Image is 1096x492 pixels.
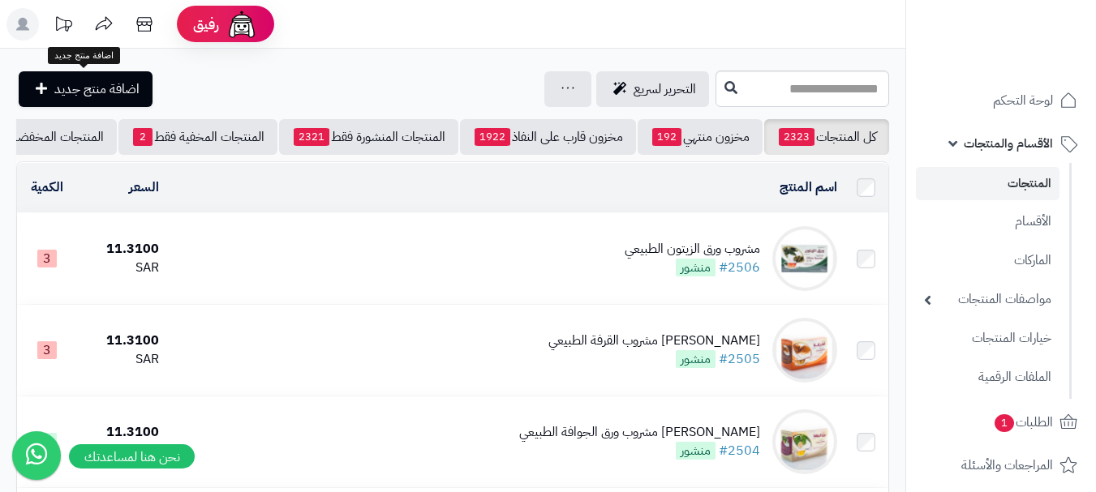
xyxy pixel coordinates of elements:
[961,454,1053,477] span: المراجعات والأسئلة
[780,178,837,197] a: اسم المنتج
[43,8,84,45] a: تحديثات المنصة
[916,360,1059,395] a: الملفات الرقمية
[84,442,159,460] div: SAR
[638,119,763,155] a: مخزون منتهي192
[37,341,57,359] span: 3
[548,332,760,350] div: [PERSON_NAME] مشروب القرفة الطبيعي
[916,321,1059,356] a: خيارات المنتجات
[596,71,709,107] a: التحرير لسريع
[226,8,258,41] img: ai-face.png
[916,243,1059,278] a: الماركات
[193,15,219,34] span: رفيق
[19,71,153,107] a: اضافة منتج جديد
[84,423,159,442] div: 11.3100
[519,423,760,442] div: [PERSON_NAME] مشروب ورق الجوافة الطبيعي
[294,128,329,146] span: 2321
[916,446,1086,485] a: المراجعات والأسئلة
[460,119,636,155] a: مخزون قارب على النفاذ1922
[719,349,760,369] a: #2505
[118,119,277,155] a: المنتجات المخفية فقط2
[719,258,760,277] a: #2506
[916,167,1059,200] a: المنتجات
[37,250,57,267] span: 3
[625,240,760,259] div: مشروب ورق الزيتون الطبيعي
[652,128,681,146] span: 192
[84,259,159,277] div: SAR
[84,240,159,259] div: 11.3100
[676,259,716,276] span: منشور
[993,411,1053,434] span: الطلبات
[279,119,458,155] a: المنتجات المنشورة فقط2321
[916,403,1086,442] a: الطلبات1
[676,442,716,460] span: منشور
[779,128,814,146] span: 2323
[84,332,159,350] div: 11.3100
[764,119,889,155] a: كل المنتجات2323
[634,79,696,99] span: التحرير لسريع
[772,318,837,383] img: زهرة فيولا مشروب القرفة الطبيعي
[54,79,140,99] span: اضافة منتج جديد
[133,128,153,146] span: 2
[129,178,159,197] a: السعر
[964,132,1053,155] span: الأقسام والمنتجات
[676,350,716,368] span: منشور
[916,81,1086,120] a: لوحة التحكم
[772,409,837,474] img: زهرة فيولا مشروب ورق الجوافة الطبيعي
[916,282,1059,317] a: مواصفات المنتجات
[772,226,837,291] img: مشروب ورق الزيتون الطبيعي
[995,414,1014,432] span: 1
[48,47,120,65] div: اضافة منتج جديد
[916,204,1059,239] a: الأقسام
[993,89,1053,112] span: لوحة التحكم
[719,441,760,460] a: #2504
[475,128,510,146] span: 1922
[84,350,159,369] div: SAR
[31,178,63,197] a: الكمية
[986,45,1081,79] img: logo-2.png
